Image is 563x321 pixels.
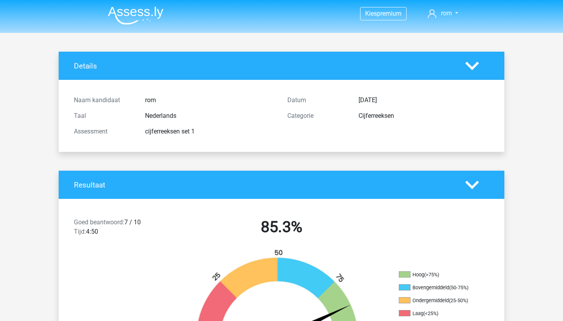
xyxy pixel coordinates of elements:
[281,96,353,105] div: Datum
[108,6,163,25] img: Assessly
[74,61,454,70] h4: Details
[139,111,281,121] div: Nederlands
[399,297,477,304] li: Ondergemiddeld
[74,180,454,189] h4: Resultaat
[423,310,438,316] div: (<25%)
[353,111,495,121] div: Cijferreeksen
[68,127,139,136] div: Assessment
[424,272,439,278] div: (>75%)
[74,228,86,235] span: Tijd:
[139,96,281,105] div: rom
[425,9,461,18] a: rom
[399,310,477,317] li: Laag
[74,218,124,226] span: Goed beantwoord:
[441,9,452,17] span: rom
[68,218,175,240] div: 7 / 10 4:50
[365,10,377,17] span: Kies
[139,127,281,136] div: cijferreeksen set 1
[353,96,495,105] div: [DATE]
[281,111,353,121] div: Categorie
[399,271,477,278] li: Hoog
[68,111,139,121] div: Taal
[449,298,468,303] div: (25-50%)
[449,285,468,290] div: (50-75%)
[399,284,477,291] li: Bovengemiddeld
[360,8,406,19] a: Kiespremium
[181,218,382,236] h2: 85.3%
[377,10,402,17] span: premium
[68,96,139,105] div: Naam kandidaat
